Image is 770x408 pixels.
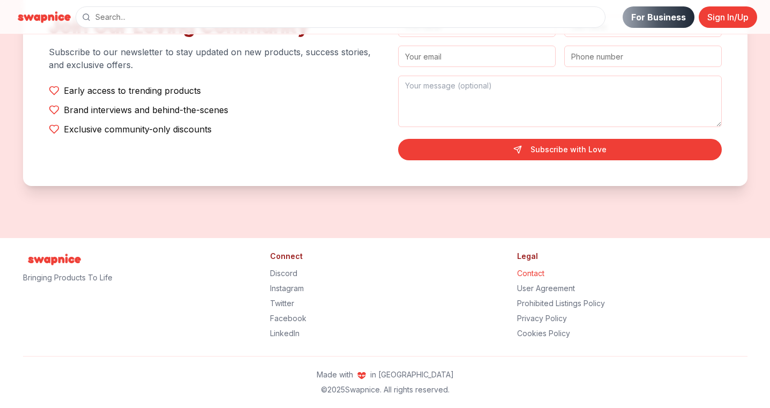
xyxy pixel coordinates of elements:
a: User Agreement [517,284,575,293]
a: Prohibited Listings Policy [517,299,605,308]
img: Swapnice Logo [23,251,86,268]
h3: Legal [517,251,747,262]
a: Twitter [270,299,294,308]
a: Privacy Policy [517,314,567,323]
img: Swapnice Icon [357,372,366,379]
p: Made with in [GEOGRAPHIC_DATA] [23,369,747,380]
a: Discord [270,269,297,278]
p: Subscribe to our newsletter to stay updated on new products, success stories, and exclusive offers. [49,46,372,71]
img: Swapnice Logo [13,9,76,26]
input: Search... [76,6,605,28]
a: Sign In/Up [699,6,757,28]
span: Brand interviews and behind-the-scenes [64,103,228,116]
a: Cookies Policy [517,329,570,338]
a: LinkedIn [270,329,300,338]
h2: Join Our Loving Community [49,16,372,37]
input: Phone number [564,46,722,67]
p: Bringing Products To Life [23,272,253,283]
button: Subscribe with Love [398,139,722,160]
h3: Connect [270,251,500,262]
a: For Business [623,6,694,28]
a: Facebook [270,314,306,323]
a: Contact [517,269,544,278]
a: Instagram [270,284,304,293]
input: Your email [398,46,556,67]
span: Early access to trending products [64,84,201,97]
p: © 2025 Swapnice. All rights reserved. [23,384,747,395]
span: Exclusive community-only discounts [64,123,212,136]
